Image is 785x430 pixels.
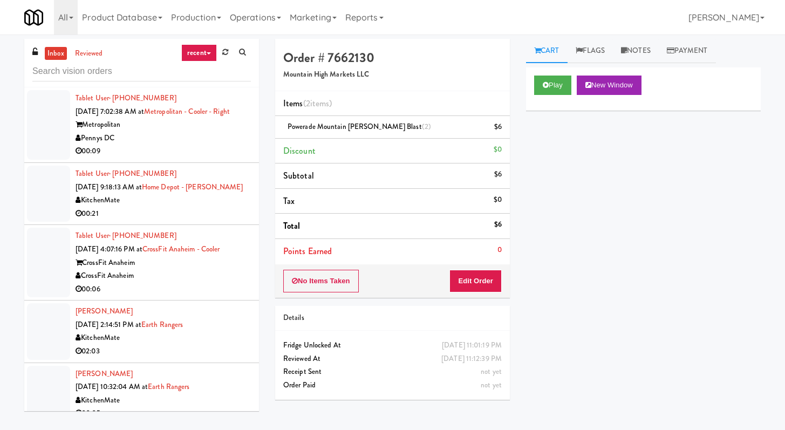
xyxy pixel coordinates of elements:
[449,270,502,292] button: Edit Order
[283,220,301,232] span: Total
[283,311,502,325] div: Details
[481,380,502,390] span: not yet
[76,394,251,407] div: KitchenMate
[534,76,571,95] button: Play
[76,345,251,358] div: 02:03
[283,145,316,157] span: Discount
[141,319,183,330] a: Earth Rangers
[76,132,251,145] div: Pennys DC
[76,145,251,158] div: 00:09
[310,97,330,110] ng-pluralize: items
[422,121,431,132] span: (2)
[76,407,251,420] div: 00:05
[494,143,502,156] div: $0
[481,366,502,377] span: not yet
[181,44,217,62] a: recent
[76,331,251,345] div: KitchenMate
[76,269,251,283] div: CrossFit Anaheim
[32,62,251,81] input: Search vision orders
[76,106,144,117] span: [DATE] 7:02:38 AM at
[526,39,568,63] a: Cart
[76,194,251,207] div: KitchenMate
[76,381,148,392] span: [DATE] 10:32:04 AM at
[76,207,251,221] div: 00:21
[109,168,176,179] span: · [PHONE_NUMBER]
[24,163,259,225] li: Tablet User· [PHONE_NUMBER][DATE] 9:18:13 AM atHome Depot - [PERSON_NAME]KitchenMate00:21
[24,225,259,301] li: Tablet User· [PHONE_NUMBER][DATE] 4:07:16 PM atCrossFit Anaheim - CoolerCrossFit AnaheimCrossFit ...
[76,182,142,192] span: [DATE] 9:18:13 AM at
[283,71,502,79] h5: Mountain High Markets LLC
[45,47,67,60] a: inbox
[76,244,142,254] span: [DATE] 4:07:16 PM at
[76,256,251,270] div: CrossFit Anaheim
[148,381,189,392] a: Earth Rangers
[76,283,251,296] div: 00:06
[283,195,295,207] span: Tax
[283,51,502,65] h4: Order # 7662130
[494,168,502,181] div: $6
[283,245,332,257] span: Points Earned
[142,182,243,192] a: Home Depot - [PERSON_NAME]
[497,243,502,257] div: 0
[76,93,176,103] a: Tablet User· [PHONE_NUMBER]
[24,301,259,363] li: [PERSON_NAME][DATE] 2:14:51 PM atEarth RangersKitchenMate02:03
[577,76,641,95] button: New Window
[283,339,502,352] div: Fridge Unlocked At
[72,47,106,60] a: reviewed
[142,244,220,254] a: CrossFit Anaheim - Cooler
[283,169,314,182] span: Subtotal
[283,352,502,366] div: Reviewed At
[613,39,659,63] a: Notes
[283,97,332,110] span: Items
[24,87,259,163] li: Tablet User· [PHONE_NUMBER][DATE] 7:02:38 AM atMetropolitan - Cooler - RightMetropolitanPennys DC...
[109,93,176,103] span: · [PHONE_NUMBER]
[76,118,251,132] div: Metropolitan
[24,8,43,27] img: Micromart
[24,363,259,425] li: [PERSON_NAME][DATE] 10:32:04 AM atEarth RangersKitchenMate00:05
[76,319,141,330] span: [DATE] 2:14:51 PM at
[76,306,133,316] a: [PERSON_NAME]
[494,193,502,207] div: $0
[494,120,502,134] div: $6
[441,352,502,366] div: [DATE] 11:12:39 PM
[494,218,502,231] div: $6
[288,121,431,132] span: Powerade Mountain [PERSON_NAME] Blast
[283,365,502,379] div: Receipt Sent
[76,230,176,241] a: Tablet User· [PHONE_NUMBER]
[303,97,332,110] span: (2 )
[144,106,230,117] a: Metropolitan - Cooler - Right
[76,168,176,179] a: Tablet User· [PHONE_NUMBER]
[659,39,716,63] a: Payment
[76,368,133,379] a: [PERSON_NAME]
[442,339,502,352] div: [DATE] 11:01:19 PM
[109,230,176,241] span: · [PHONE_NUMBER]
[283,379,502,392] div: Order Paid
[568,39,613,63] a: Flags
[283,270,359,292] button: No Items Taken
